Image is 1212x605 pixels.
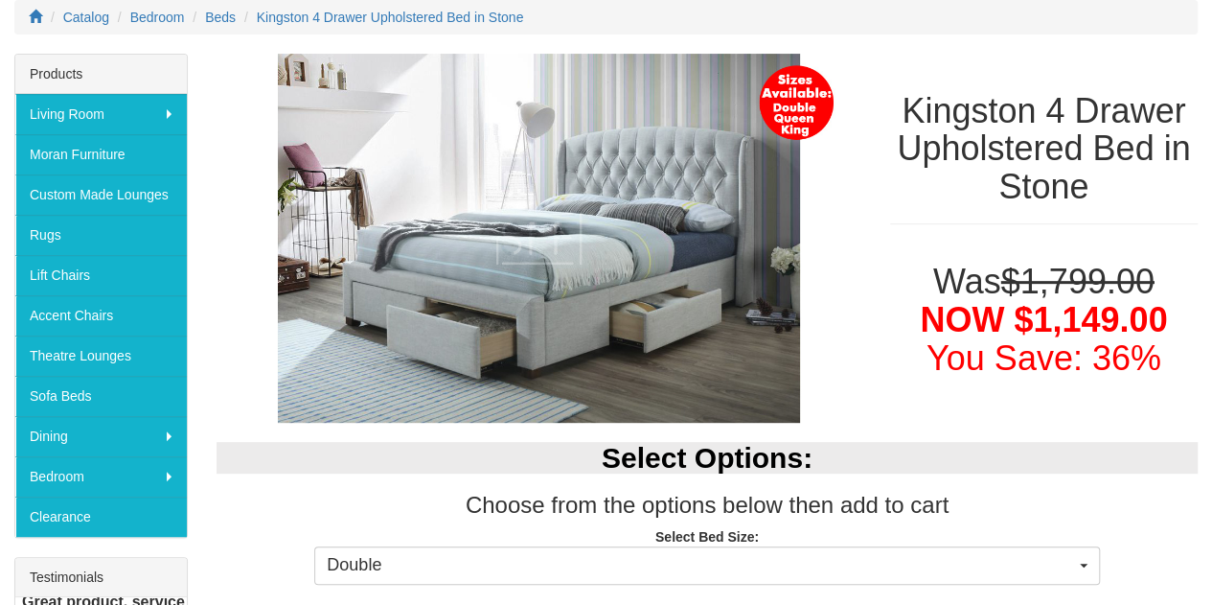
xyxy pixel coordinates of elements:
[890,92,1198,206] h1: Kingston 4 Drawer Upholstered Bed in Stone
[15,55,187,94] div: Products
[15,497,187,537] a: Clearance
[217,493,1198,518] h3: Choose from the options below then add to cart
[926,338,1161,378] font: You Save: 36%
[130,10,185,25] a: Bedroom
[890,263,1198,377] h1: Was
[314,547,1099,585] button: Double
[15,175,187,215] a: Custom Made Lounges
[205,10,236,25] a: Beds
[15,134,187,175] a: Moran Furniture
[15,416,187,456] a: Dining
[920,300,1167,339] span: NOW $1,149.00
[655,529,759,545] strong: Select Bed Size:
[602,442,812,474] b: Select Options:
[15,255,187,295] a: Lift Chairs
[15,295,187,336] a: Accent Chairs
[15,376,187,416] a: Sofa Beds
[327,553,1074,578] span: Double
[15,456,187,497] a: Bedroom
[63,10,109,25] a: Catalog
[1001,262,1155,301] del: $1,799.00
[15,558,187,597] div: Testimonials
[15,94,187,134] a: Living Room
[15,336,187,376] a: Theatre Lounges
[257,10,524,25] a: Kingston 4 Drawer Upholstered Bed in Stone
[15,215,187,255] a: Rugs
